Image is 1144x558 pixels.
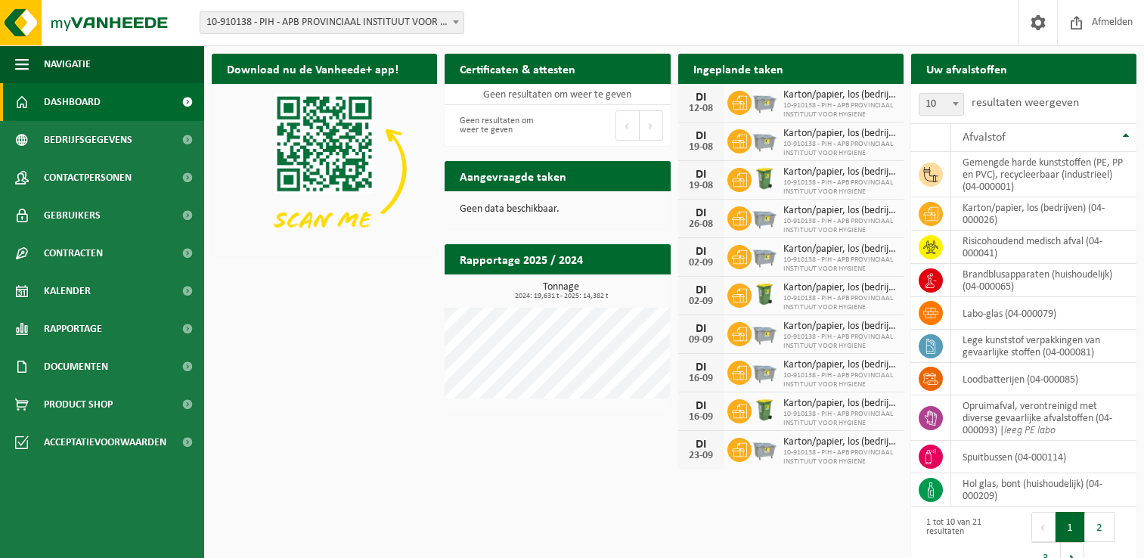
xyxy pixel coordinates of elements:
div: DI [686,130,716,142]
div: DI [686,91,716,104]
span: 10 [919,93,964,116]
span: Kalender [44,272,91,310]
span: Contactpersonen [44,159,132,197]
h2: Download nu de Vanheede+ app! [212,54,414,83]
button: Previous [1031,512,1056,542]
span: Gebruikers [44,197,101,234]
span: Karton/papier, los (bedrijven) [783,166,896,178]
span: 10-910138 - PIH - APB PROVINCIAAL INSTITUUT VOOR HYGIENE - ANTWERPEN [200,12,463,33]
h2: Certificaten & attesten [445,54,591,83]
div: 23-09 [686,451,716,461]
button: Next [640,110,663,141]
span: Karton/papier, los (bedrijven) [783,243,896,256]
img: WB-2500-GAL-GY-01 [752,204,777,230]
div: 12-08 [686,104,716,114]
span: Karton/papier, los (bedrijven) [783,205,896,217]
div: DI [686,169,716,181]
div: DI [686,439,716,451]
td: spuitbussen (04-000114) [951,441,1136,473]
span: 10-910138 - PIH - APB PROVINCIAAL INSTITUUT VOOR HYGIENE [783,448,896,467]
span: 10-910138 - PIH - APB PROVINCIAAL INSTITUUT VOOR HYGIENE [783,101,896,119]
span: 10-910138 - PIH - APB PROVINCIAAL INSTITUUT VOOR HYGIENE [783,140,896,158]
h2: Uw afvalstoffen [911,54,1022,83]
img: WB-2500-GAL-GY-01 [752,243,777,268]
span: Navigatie [44,45,91,83]
td: loodbatterijen (04-000085) [951,363,1136,395]
h2: Aangevraagde taken [445,161,581,191]
span: Dashboard [44,83,101,121]
img: Download de VHEPlus App [212,84,437,253]
td: lege kunststof verpakkingen van gevaarlijke stoffen (04-000081) [951,330,1136,363]
img: WB-2500-GAL-GY-01 [752,436,777,461]
i: leeg PE labo [1004,425,1056,436]
img: WB-0240-HPE-GN-50 [752,281,777,307]
span: Karton/papier, los (bedrijven) [783,321,896,333]
div: 16-09 [686,374,716,384]
div: DI [686,400,716,412]
img: WB-2500-GAL-GY-01 [752,320,777,346]
div: 19-08 [686,181,716,191]
span: 10 [919,94,963,115]
a: Bekijk rapportage [558,274,669,304]
button: Previous [615,110,640,141]
img: WB-2500-GAL-GY-01 [752,88,777,114]
span: Karton/papier, los (bedrijven) [783,436,896,448]
td: brandblusapparaten (huishoudelijk) (04-000065) [951,264,1136,297]
img: WB-2500-GAL-GY-01 [752,127,777,153]
p: Geen data beschikbaar. [460,204,655,215]
span: Acceptatievoorwaarden [44,423,166,461]
span: Karton/papier, los (bedrijven) [783,398,896,410]
div: 26-08 [686,219,716,230]
span: Karton/papier, los (bedrijven) [783,89,896,101]
td: gemengde harde kunststoffen (PE, PP en PVC), recycleerbaar (industrieel) (04-000001) [951,152,1136,197]
span: 10-910138 - PIH - APB PROVINCIAAL INSTITUUT VOOR HYGIENE - ANTWERPEN [200,11,464,34]
span: Karton/papier, los (bedrijven) [783,282,896,294]
span: Contracten [44,234,103,272]
span: 10-910138 - PIH - APB PROVINCIAAL INSTITUUT VOOR HYGIENE [783,333,896,351]
div: 16-09 [686,412,716,423]
span: 10-910138 - PIH - APB PROVINCIAAL INSTITUUT VOOR HYGIENE [783,410,896,428]
h3: Tonnage [452,282,670,300]
span: Karton/papier, los (bedrijven) [783,128,896,140]
span: 10-910138 - PIH - APB PROVINCIAAL INSTITUUT VOOR HYGIENE [783,178,896,197]
span: Afvalstof [963,132,1006,144]
h2: Rapportage 2025 / 2024 [445,244,598,274]
span: Documenten [44,348,108,386]
span: Karton/papier, los (bedrijven) [783,359,896,371]
span: 10-910138 - PIH - APB PROVINCIAAL INSTITUUT VOOR HYGIENE [783,294,896,312]
img: WB-0240-HPE-GN-50 [752,166,777,191]
div: DI [686,361,716,374]
span: Product Shop [44,386,113,423]
button: 1 [1056,512,1085,542]
button: 2 [1085,512,1115,542]
span: Bedrijfsgegevens [44,121,132,159]
div: DI [686,323,716,335]
td: opruimafval, verontreinigd met diverse gevaarlijke afvalstoffen (04-000093) | [951,395,1136,441]
span: 10-910138 - PIH - APB PROVINCIAAL INSTITUUT VOOR HYGIENE [783,217,896,235]
img: WB-2500-GAL-GY-01 [752,358,777,384]
label: resultaten weergeven [972,97,1079,109]
span: 10-910138 - PIH - APB PROVINCIAAL INSTITUUT VOOR HYGIENE [783,371,896,389]
div: DI [686,284,716,296]
div: 02-09 [686,296,716,307]
div: DI [686,207,716,219]
span: 10-910138 - PIH - APB PROVINCIAAL INSTITUUT VOOR HYGIENE [783,256,896,274]
div: 09-09 [686,335,716,346]
img: WB-0240-HPE-GN-50 [752,397,777,423]
td: hol glas, bont (huishoudelijk) (04-000209) [951,473,1136,507]
div: Geen resultaten om weer te geven [452,109,550,142]
td: risicohoudend medisch afval (04-000041) [951,231,1136,264]
div: 02-09 [686,258,716,268]
td: karton/papier, los (bedrijven) (04-000026) [951,197,1136,231]
td: Geen resultaten om weer te geven [445,84,670,105]
span: Rapportage [44,310,102,348]
h2: Ingeplande taken [678,54,798,83]
div: 19-08 [686,142,716,153]
div: DI [686,246,716,258]
td: labo-glas (04-000079) [951,297,1136,330]
span: 2024: 19,631 t - 2025: 14,382 t [452,293,670,300]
